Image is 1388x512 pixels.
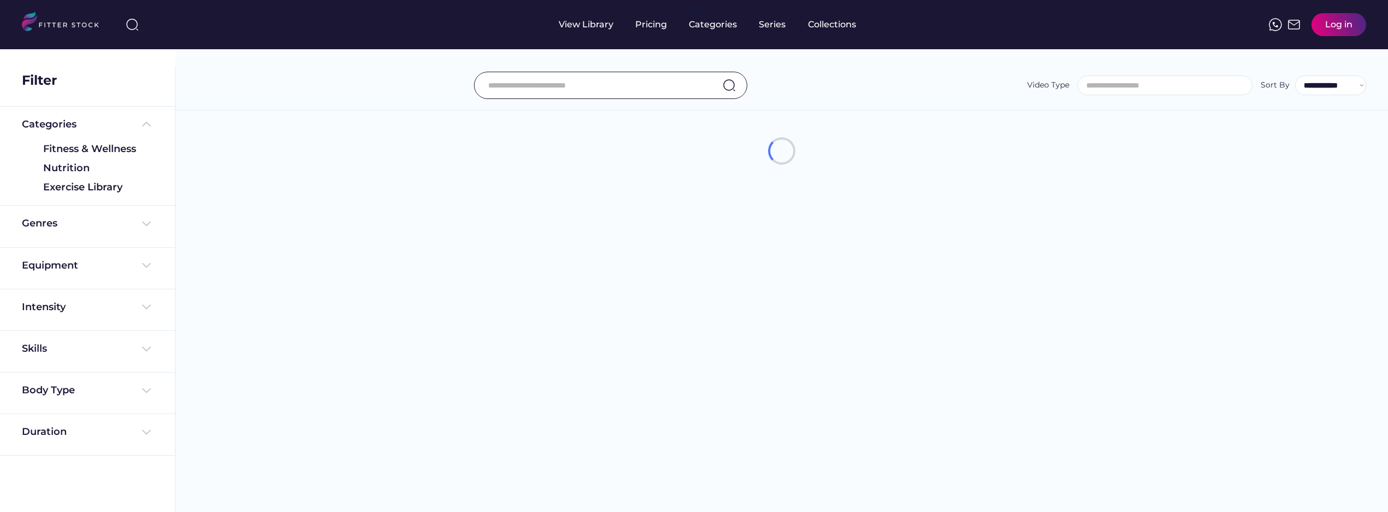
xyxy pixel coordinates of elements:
div: View Library [559,19,613,31]
img: Frame%20%284%29.svg [140,259,153,272]
img: yH5BAEAAAAALAAAAAABAAEAAAIBRAA7 [22,161,35,174]
div: Filter [22,71,57,90]
div: Duration [22,425,67,439]
img: Frame%20%284%29.svg [140,300,153,313]
img: yH5BAEAAAAALAAAAAABAAEAAAIBRAA7 [22,181,35,194]
img: Frame%20%284%29.svg [140,426,153,439]
div: Intensity [22,300,66,314]
img: search-normal.svg [723,79,736,92]
div: Fitness & Wellness [43,142,153,156]
img: Frame%20%285%29.svg [140,118,153,131]
div: Collections [808,19,856,31]
img: Frame%2051.svg [1287,18,1301,31]
div: Log in [1325,19,1352,31]
div: Nutrition [43,161,153,175]
img: Frame%20%284%29.svg [140,217,153,230]
img: Frame%20%284%29.svg [140,384,153,397]
img: LOGO.svg [22,12,108,34]
img: yH5BAEAAAAALAAAAAABAAEAAAIBRAA7 [22,142,35,155]
div: Categories [689,19,737,31]
div: Sort By [1261,80,1290,91]
img: meteor-icons_whatsapp%20%281%29.svg [1269,18,1282,31]
div: Categories [22,118,77,131]
div: Exercise Library [43,181,153,194]
img: search-normal%203.svg [126,18,139,31]
div: Series [759,19,786,31]
div: Equipment [22,259,78,272]
img: Frame%20%284%29.svg [140,342,153,356]
div: Body Type [22,383,75,397]
div: Video Type [1027,80,1069,91]
div: Genres [22,217,57,230]
div: Skills [22,342,49,356]
div: Pricing [635,19,667,31]
div: fvck [689,5,703,16]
